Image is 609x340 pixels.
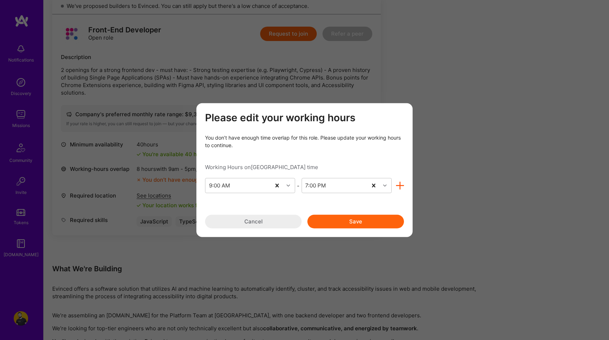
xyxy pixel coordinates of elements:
[196,103,413,237] div: modal
[205,215,302,228] button: Cancel
[295,182,302,189] div: -
[205,163,404,171] div: Working Hours on [GEOGRAPHIC_DATA] time
[383,184,387,187] i: icon Chevron
[209,182,230,189] div: 9:00 AM
[286,184,290,187] i: icon Chevron
[205,134,404,149] div: You don’t have enough time overlap for this role. Please update your working hours to continue.
[307,215,404,228] button: Save
[205,112,404,124] h3: Please edit your working hours
[305,182,326,189] div: 7:00 PM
